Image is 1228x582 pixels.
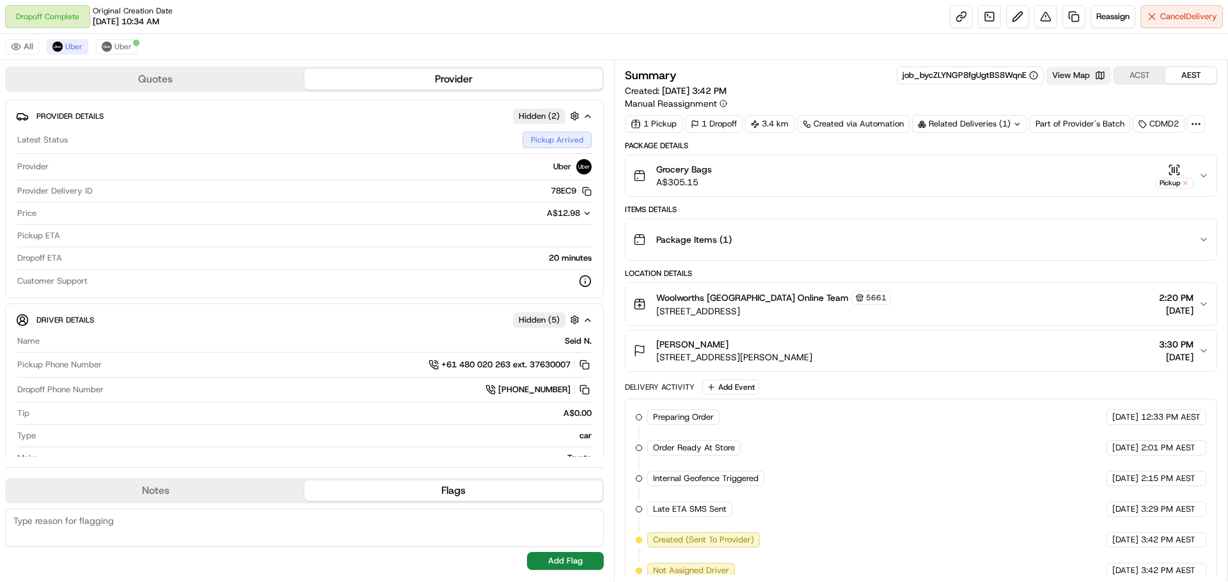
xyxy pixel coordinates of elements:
span: 3:42 PM AEST [1141,534,1195,546]
span: [DATE] [1112,534,1138,546]
img: Nash [13,13,38,38]
button: CancelDelivery [1140,5,1223,28]
button: Provider [304,69,602,89]
span: Created (Sent To Provider) [653,534,754,546]
span: Woolworths [GEOGRAPHIC_DATA] Online Team [656,291,849,304]
span: [STREET_ADDRESS][PERSON_NAME] [656,351,812,364]
span: Pickup Phone Number [17,359,102,371]
button: Add Flag [527,552,604,570]
div: CDMD2 [1133,115,1185,133]
span: Tip [17,408,29,419]
button: AEST [1165,67,1216,84]
div: 📗 [13,187,23,197]
span: Hidden ( 5 ) [519,314,560,326]
span: [DATE] 10:34 AM [93,16,159,27]
p: Welcome 👋 [13,51,233,72]
span: 2:15 PM AEST [1141,473,1195,484]
span: Reassign [1096,11,1130,22]
div: Pickup [1155,178,1193,188]
span: Uber [65,42,83,52]
span: Customer Support [17,275,88,287]
div: car [41,430,592,441]
span: [DATE] [1112,503,1138,515]
span: Uber [553,161,571,172]
div: A$0.00 [35,408,592,419]
span: Make [17,452,38,464]
button: All [5,39,39,54]
span: Knowledge Base [26,185,98,198]
span: Provider Delivery ID [17,185,93,197]
button: [PERSON_NAME][STREET_ADDRESS][PERSON_NAME]3:30 PM[DATE] [626,330,1216,371]
span: 3:30 PM [1159,338,1193,351]
span: A$12.98 [547,208,580,218]
img: uber-new-logo.jpeg [576,159,592,174]
div: Location Details [625,268,1217,279]
h3: Summary [625,70,677,81]
span: Latest Status [17,134,68,146]
button: job_bycZLYNGP8fgUgtBS8WqnE [902,70,1038,81]
button: View Map [1046,66,1111,84]
span: [DATE] 3:42 PM [662,85,727,96]
button: Driver DetailsHidden (5) [16,309,593,330]
span: Name [17,335,40,347]
span: [DATE] [1112,473,1138,484]
input: Got a question? Start typing here... [33,82,230,96]
span: Uber [114,42,132,52]
span: Pickup ETA [17,230,60,241]
img: uber-new-logo.jpeg [102,42,112,52]
div: 1 Dropoff [685,115,743,133]
button: 78EC9 [551,185,592,197]
a: 💻API Documentation [103,180,210,203]
span: Grocery Bags [656,163,712,176]
span: [DATE] [1112,442,1138,454]
div: Delivery Activity [625,382,695,392]
button: Woolworths [GEOGRAPHIC_DATA] Online Team5661[STREET_ADDRESS]2:20 PM[DATE] [626,283,1216,325]
span: Internal Geofence Triggered [653,473,759,484]
span: Manual Reassignment [625,97,717,110]
div: 💻 [108,187,118,197]
button: Pickup [1155,164,1193,188]
span: Created: [625,84,727,97]
span: [DATE] [1159,351,1193,364]
button: ACST [1114,67,1165,84]
button: Uber [47,39,88,54]
button: Grocery BagsA$305.15Pickup [626,155,1216,196]
span: A$305.15 [656,176,712,188]
span: Preparing Order [653,411,714,423]
span: 2:20 PM [1159,291,1193,304]
span: 2:01 PM AEST [1141,442,1195,454]
button: Provider DetailsHidden (2) [16,105,593,126]
button: Notes [6,480,304,501]
button: Hidden (5) [513,312,583,328]
div: 3.4 km [745,115,794,133]
button: Manual Reassignment [625,97,727,110]
span: 3:29 PM AEST [1141,503,1195,515]
span: +61 480 020 263 ext. 37630007 [441,359,571,371]
div: Items Details [625,204,1217,215]
span: Dropoff Phone Number [17,384,104,395]
span: Cancel Delivery [1160,11,1217,22]
button: Quotes [6,69,304,89]
div: We're available if you need us! [43,135,162,145]
span: Provider Details [36,111,104,121]
div: Start new chat [43,122,210,135]
button: Package Items (1) [626,219,1216,260]
span: [DATE] [1112,565,1138,576]
span: 12:33 PM AEST [1141,411,1200,423]
span: Not Assigned Driver [653,565,729,576]
a: 📗Knowledge Base [8,180,103,203]
a: Created via Automation [797,115,909,133]
span: [DATE] [1159,304,1193,317]
span: 5661 [866,293,886,303]
img: 1736555255976-a54dd68f-1ca7-489b-9aae-adbdc363a1c4 [13,122,36,145]
div: Seid N. [45,335,592,347]
a: +61 480 020 263 ext. 37630007 [429,358,592,372]
span: [PERSON_NAME] [656,338,728,351]
img: uber-new-logo.jpeg [52,42,63,52]
span: Package Items ( 1 ) [656,233,732,246]
span: Driver Details [36,315,94,325]
button: Add Event [702,379,759,395]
